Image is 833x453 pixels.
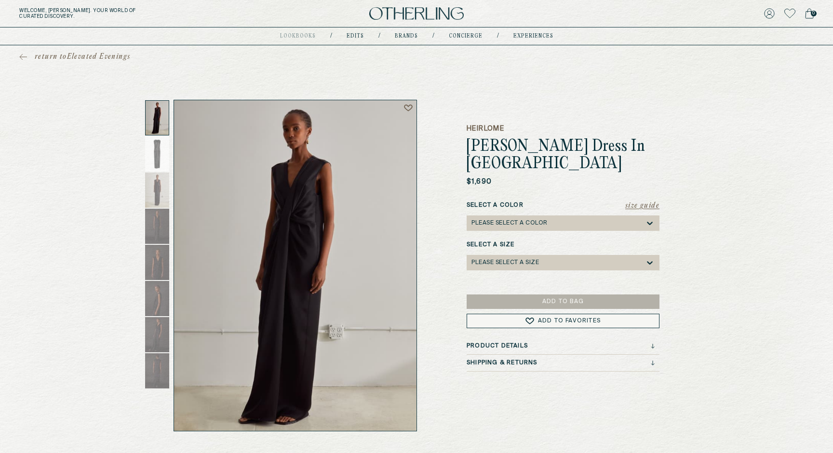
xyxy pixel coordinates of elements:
[467,360,537,366] h3: Shipping & Returns
[145,317,169,352] img: Thumbnail 7
[467,314,659,328] button: Add to Favorites
[467,138,659,173] h1: [PERSON_NAME] Dress In [GEOGRAPHIC_DATA]
[467,201,659,210] label: Select a Color
[467,240,659,249] label: Select a Size
[467,294,659,309] button: Add to Bag
[467,177,492,187] p: $1,690
[330,32,332,40] div: /
[625,201,659,211] button: Size Guide
[145,281,169,316] img: Thumbnail 6
[467,343,528,349] h3: Product Details
[449,34,483,39] a: concierge
[145,245,169,280] img: Thumbnail 5
[145,136,169,172] img: Thumbnail 2
[471,259,539,266] div: Please select a Size
[467,124,659,133] h5: Heirlome
[378,32,380,40] div: /
[538,318,601,324] span: Add to Favorites
[513,34,553,39] a: experiences
[35,52,130,62] span: return to Elevated Evenings
[19,8,257,19] h5: Welcome, [PERSON_NAME] . Your world of curated discovery.
[145,209,169,244] img: Thumbnail 4
[432,32,434,40] div: /
[280,34,316,39] a: lookbooks
[347,34,364,39] a: Edits
[145,353,169,388] img: Thumbnail 8
[805,7,814,20] a: 0
[471,220,548,226] div: Please select a Color
[174,100,416,431] img: Benita Dress in Satin
[811,11,817,16] span: 0
[19,52,130,62] a: return toElevated Evenings
[395,34,418,39] a: Brands
[369,7,464,20] img: logo
[497,32,499,40] div: /
[145,173,169,208] img: Thumbnail 3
